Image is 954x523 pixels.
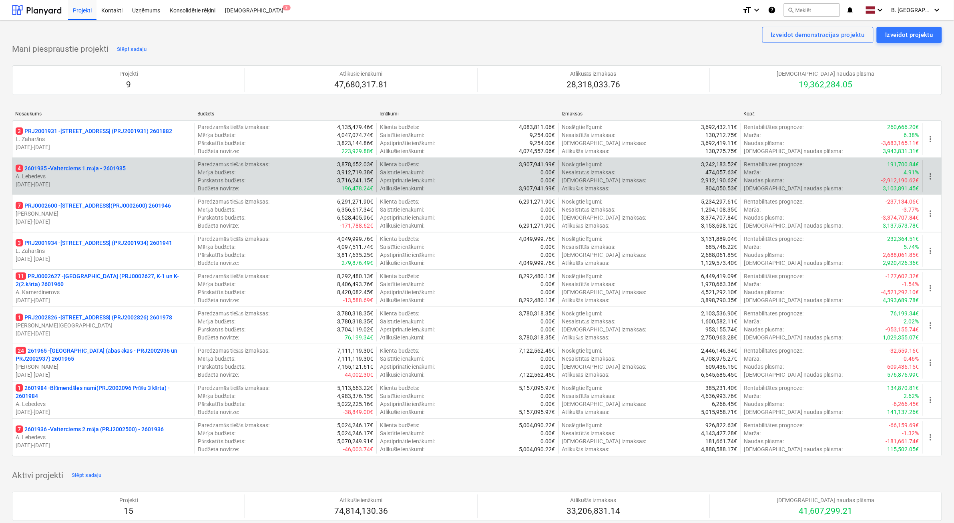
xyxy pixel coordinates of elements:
[16,347,191,379] div: 24261965 -[GEOGRAPHIC_DATA] (abas ēkas - PRJ2002936 un PRJ2002937) 2601965[PERSON_NAME][DATE]-[DATE]
[16,313,172,321] p: PRJ2002826 - [STREET_ADDRESS] (PRJ2002826) 2601978
[341,259,373,267] p: 279,876.49€
[701,259,737,267] p: 1,129,573.40€
[562,111,737,117] div: Izmaksas
[198,243,235,251] p: Mērķa budžets :
[886,272,919,280] p: -127,602.32€
[562,176,647,184] p: [DEMOGRAPHIC_DATA] izmaksas :
[562,272,603,280] p: Noslēgtie līgumi :
[530,139,555,147] p: 9,254.00€
[519,333,555,341] p: 3,780,318.35€
[926,246,936,256] span: more_vert
[119,70,138,78] p: Projekti
[562,296,610,304] p: Atlikušās izmaksas :
[562,184,610,192] p: Atlikušās izmaksas :
[337,214,373,222] p: 6,528,405.96€
[562,198,603,206] p: Noslēgtie līgumi :
[198,251,245,259] p: Pārskatīts budžets :
[16,296,191,304] p: [DATE] - [DATE]
[119,79,138,91] p: 9
[337,347,373,355] p: 7,111,119.30€
[12,44,108,55] p: Mani piespraustie projekti
[562,243,616,251] p: Nesaistītās izmaksas :
[701,198,737,206] p: 5,234,297.61€
[16,218,191,226] p: [DATE] - [DATE]
[562,222,610,230] p: Atlikušās izmaksas :
[744,206,761,214] p: Marža :
[16,135,191,143] p: L. Zaharāns
[337,176,373,184] p: 3,716,241.15€
[198,176,245,184] p: Pārskatīts budžets :
[541,251,555,259] p: 0.00€
[198,147,239,155] p: Budžeta novirze :
[562,131,616,139] p: Nesaistītās izmaksas :
[340,222,373,230] p: -171,788.62€
[904,317,919,325] p: 2.02%
[701,333,737,341] p: 2,750,963.28€
[16,433,191,441] p: A. Lebedevs
[198,123,270,131] p: Paredzamās tiešās izmaksas :
[198,325,245,333] p: Pārskatīts budžets :
[519,123,555,131] p: 4,083,811.06€
[380,168,424,176] p: Saistītie ienākumi :
[380,147,424,155] p: Atlikušie ienākumi :
[882,214,919,222] p: -3,374,707.84€
[771,30,865,40] div: Izveidot demonstrācijas projektu
[519,160,555,168] p: 3,907,941.99€
[892,7,932,13] span: B. [GEOGRAPHIC_DATA]
[334,70,388,78] p: Atlikušie ienākumi
[904,131,919,139] p: 6.38%
[283,5,291,10] span: 3
[16,202,171,210] p: PRJ0002600 - [STREET_ADDRESS](PRJ0002600) 2601946
[16,272,191,288] p: PRJ0002627 - [GEOGRAPHIC_DATA] (PRJ0002627, K-1 un K-2(2.kārta) 2601960
[198,288,245,296] p: Pārskatīts budžets :
[701,296,737,304] p: 3,898,790.35€
[198,139,245,147] p: Pārskatīts budžets :
[744,333,843,341] p: [DEMOGRAPHIC_DATA] naudas plūsma :
[530,131,555,139] p: 9,254.00€
[337,198,373,206] p: 6,291,271.90€
[16,127,23,135] span: 3
[541,288,555,296] p: 0.00€
[198,214,245,222] p: Pārskatīts budžets :
[198,235,270,243] p: Paredzamās tiešās izmaksas :
[341,147,373,155] p: 223,929.88€
[701,355,737,363] p: 4,708,975.27€
[701,139,737,147] p: 3,692,419.11€
[198,355,235,363] p: Mērķa budžets :
[16,425,164,433] p: 2601936 - Valterciems 2.māja (PRJ2002500) - 2601936
[541,325,555,333] p: 0.00€
[744,111,920,117] div: Kopā
[562,317,616,325] p: Nesaistītās izmaksas :
[519,222,555,230] p: 6,291,271.90€
[744,296,843,304] p: [DEMOGRAPHIC_DATA] naudas plūsma :
[882,176,919,184] p: -2,912,190.62€
[345,333,373,341] p: 76,199.34€
[337,131,373,139] p: 4,047,074.74€
[380,214,435,222] p: Apstiprinātie ienākumi :
[198,198,270,206] p: Paredzamās tiešās izmaksas :
[882,288,919,296] p: -4,521,292.10€
[744,309,803,317] p: Rentabilitātes prognoze :
[16,202,191,226] div: 7PRJ0002600 -[STREET_ADDRESS](PRJ0002600) 2601946[PERSON_NAME][DATE]-[DATE]
[519,235,555,243] p: 4,049,999.76€
[519,309,555,317] p: 3,780,318.35€
[744,139,784,147] p: Naudas plūsma :
[742,5,752,15] i: format_size
[562,160,603,168] p: Noslēgtie līgumi :
[337,168,373,176] p: 3,912,719.38€
[16,273,26,280] span: 11
[914,485,954,523] iframe: Chat Widget
[902,280,919,288] p: -1.54%
[904,243,919,251] p: 5.74%
[882,251,919,259] p: -2,688,061.85€
[902,206,919,214] p: -3.77%
[16,127,191,151] div: 3PRJ2001931 -[STREET_ADDRESS] (PRJ2001931) 2601882L. Zaharāns[DATE]-[DATE]
[701,214,737,222] p: 3,374,707.84€
[16,441,191,449] p: [DATE] - [DATE]
[16,425,191,449] div: 72601936 -Valterciems 2.māja (PRJ2002500) - 2601936A. Lebedevs[DATE]-[DATE]
[198,184,239,192] p: Budžeta novirze :
[519,259,555,267] p: 4,049,999.76€
[380,131,424,139] p: Saistītie ienākumi :
[883,184,919,192] p: 3,103,891.45€
[701,317,737,325] p: 1,600,582.11€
